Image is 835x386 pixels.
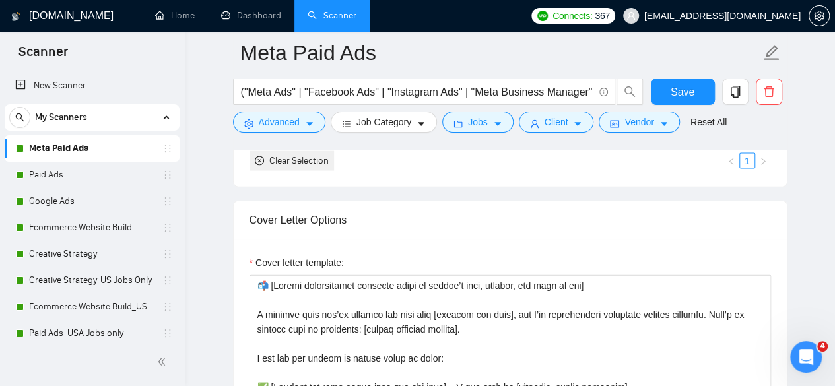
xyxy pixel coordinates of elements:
[599,112,679,133] button: idcardVendorcaret-down
[763,44,780,61] span: edit
[624,115,653,129] span: Vendor
[241,84,593,100] input: Search Freelance Jobs...
[739,153,755,169] li: 1
[727,158,735,166] span: left
[162,143,173,154] span: holder
[269,154,329,168] div: Clear Selection
[155,10,195,21] a: homeHome
[157,355,170,368] span: double-left
[8,42,79,70] span: Scanner
[671,84,694,100] span: Save
[809,5,830,26] button: setting
[29,135,154,162] a: Meta Paid Ads
[29,188,154,214] a: Google Ads
[740,154,754,168] a: 1
[790,341,822,373] iframe: Intercom live chat
[453,119,463,129] span: folder
[331,112,437,133] button: barsJob Categorycaret-down
[29,162,154,188] a: Paid Ads
[595,9,609,23] span: 367
[29,214,154,241] a: Ecommerce Website Build
[221,10,281,21] a: dashboardDashboard
[162,249,173,259] span: holder
[573,119,582,129] span: caret-down
[519,112,594,133] button: userClientcaret-down
[35,104,87,131] span: My Scanners
[626,11,636,20] span: user
[29,294,154,320] a: Ecommerce Website Build_US Jobs only
[537,11,548,21] img: upwork-logo.png
[493,119,502,129] span: caret-down
[723,153,739,169] button: left
[250,255,344,270] label: Cover letter template:
[759,158,767,166] span: right
[659,119,669,129] span: caret-down
[162,275,173,286] span: holder
[162,170,173,180] span: holder
[162,196,173,207] span: holder
[722,79,749,105] button: copy
[756,79,782,105] button: delete
[162,328,173,338] span: holder
[756,86,782,98] span: delete
[250,201,771,239] div: Cover Letter Options
[617,86,642,98] span: search
[755,153,771,169] button: right
[29,241,154,267] a: Creative Strategy
[305,119,314,129] span: caret-down
[342,119,351,129] span: bars
[10,113,30,122] span: search
[599,88,608,96] span: info-circle
[162,222,173,233] span: holder
[552,9,592,23] span: Connects:
[29,267,154,294] a: Creative Strategy_US Jobs Only
[755,153,771,169] li: Next Page
[809,11,829,21] span: setting
[255,156,264,166] span: close-circle
[817,341,828,352] span: 4
[240,36,760,69] input: Scanner name...
[651,79,715,105] button: Save
[442,112,514,133] button: folderJobscaret-down
[29,320,154,346] a: Paid Ads_USA Jobs only
[690,115,727,129] a: Reset All
[11,6,20,27] img: logo
[308,10,356,21] a: searchScanner
[809,11,830,21] a: setting
[610,119,619,129] span: idcard
[530,119,539,129] span: user
[15,73,169,99] a: New Scanner
[9,107,30,128] button: search
[545,115,568,129] span: Client
[723,153,739,169] li: Previous Page
[417,119,426,129] span: caret-down
[468,115,488,129] span: Jobs
[5,104,180,373] li: My Scanners
[233,112,325,133] button: settingAdvancedcaret-down
[244,119,253,129] span: setting
[259,115,300,129] span: Advanced
[5,73,180,99] li: New Scanner
[162,302,173,312] span: holder
[723,86,748,98] span: copy
[617,79,643,105] button: search
[356,115,411,129] span: Job Category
